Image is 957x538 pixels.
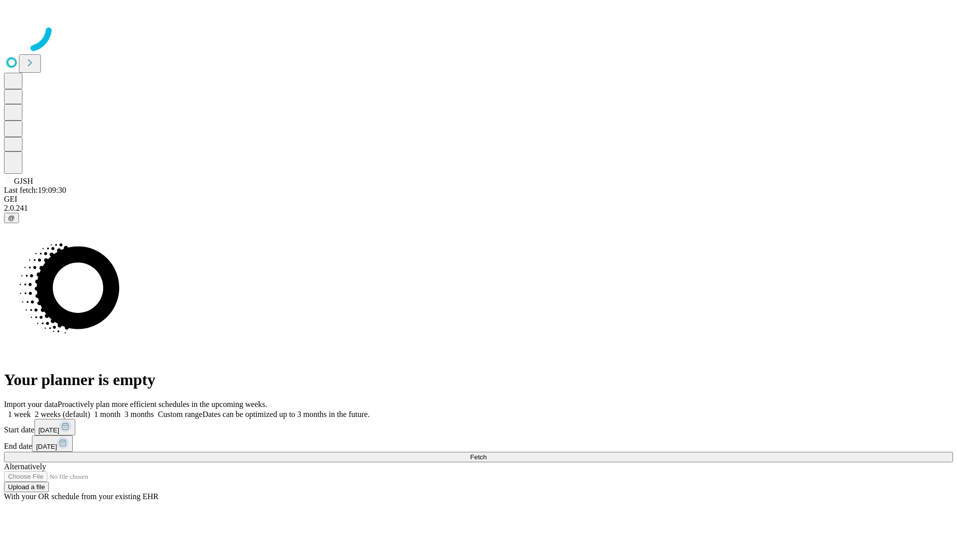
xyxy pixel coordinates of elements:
[35,410,90,418] span: 2 weeks (default)
[34,419,75,435] button: [DATE]
[58,400,267,408] span: Proactively plan more efficient schedules in the upcoming weeks.
[4,186,66,194] span: Last fetch: 19:09:30
[4,452,953,462] button: Fetch
[470,453,486,461] span: Fetch
[4,462,46,471] span: Alternatively
[32,435,73,452] button: [DATE]
[4,195,953,204] div: GEI
[4,204,953,213] div: 2.0.241
[4,213,19,223] button: @
[4,492,159,501] span: With your OR schedule from your existing EHR
[4,371,953,389] h1: Your planner is empty
[125,410,154,418] span: 3 months
[4,435,953,452] div: End date
[4,419,953,435] div: Start date
[14,177,33,185] span: GJSH
[94,410,121,418] span: 1 month
[8,214,15,222] span: @
[4,482,49,492] button: Upload a file
[202,410,369,418] span: Dates can be optimized up to 3 months in the future.
[158,410,202,418] span: Custom range
[8,410,31,418] span: 1 week
[38,426,59,434] span: [DATE]
[4,400,58,408] span: Import your data
[36,443,57,450] span: [DATE]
